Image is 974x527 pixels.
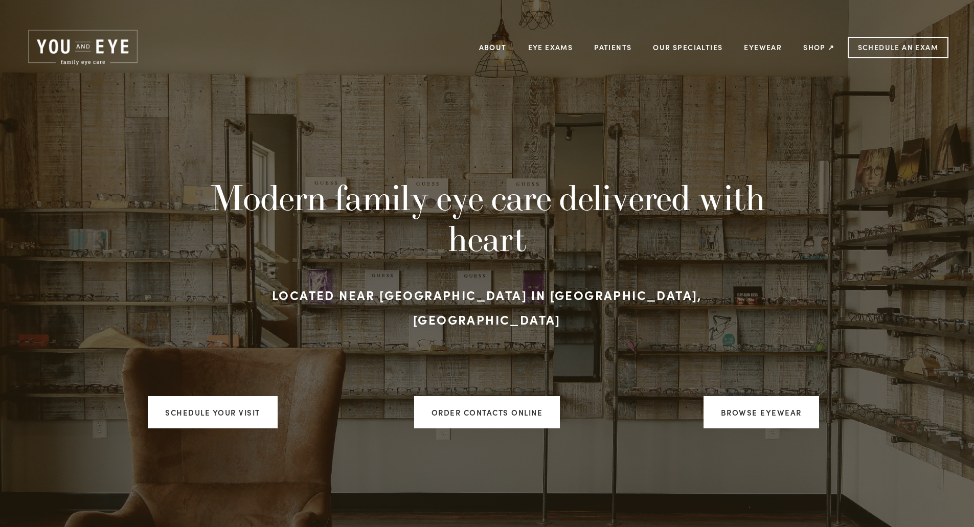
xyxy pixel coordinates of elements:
[414,396,560,428] a: ORDER CONTACTS ONLINE
[653,42,722,52] a: Our Specialties
[594,39,631,55] a: Patients
[704,396,819,428] a: Browse Eyewear
[26,28,140,67] img: Rochester, MN | You and Eye | Family Eye Care
[803,39,834,55] a: Shop ↗
[528,39,573,55] a: Eye Exams
[479,39,507,55] a: About
[848,37,948,58] a: Schedule an Exam
[148,396,278,428] a: Schedule your visit
[272,286,706,328] strong: Located near [GEOGRAPHIC_DATA] in [GEOGRAPHIC_DATA], [GEOGRAPHIC_DATA]
[744,39,782,55] a: Eyewear
[206,177,768,259] h1: Modern family eye care delivered with heart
